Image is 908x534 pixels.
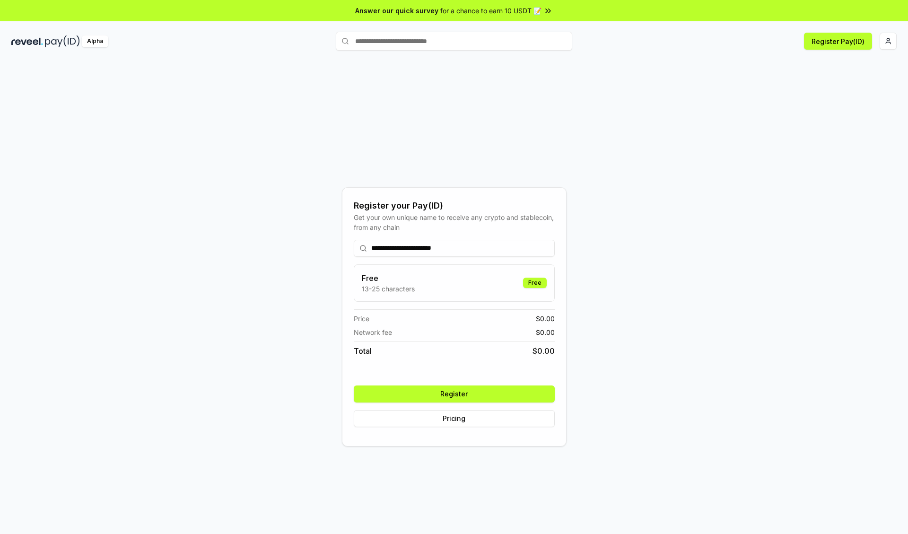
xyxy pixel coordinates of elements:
[354,199,555,212] div: Register your Pay(ID)
[354,314,369,324] span: Price
[354,345,372,357] span: Total
[533,345,555,357] span: $ 0.00
[354,385,555,403] button: Register
[804,33,872,50] button: Register Pay(ID)
[440,6,541,16] span: for a chance to earn 10 USDT 📝
[45,35,80,47] img: pay_id
[362,272,415,284] h3: Free
[355,6,438,16] span: Answer our quick survey
[362,284,415,294] p: 13-25 characters
[523,278,547,288] div: Free
[354,212,555,232] div: Get your own unique name to receive any crypto and stablecoin, from any chain
[11,35,43,47] img: reveel_dark
[354,327,392,337] span: Network fee
[536,314,555,324] span: $ 0.00
[536,327,555,337] span: $ 0.00
[82,35,108,47] div: Alpha
[354,410,555,427] button: Pricing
